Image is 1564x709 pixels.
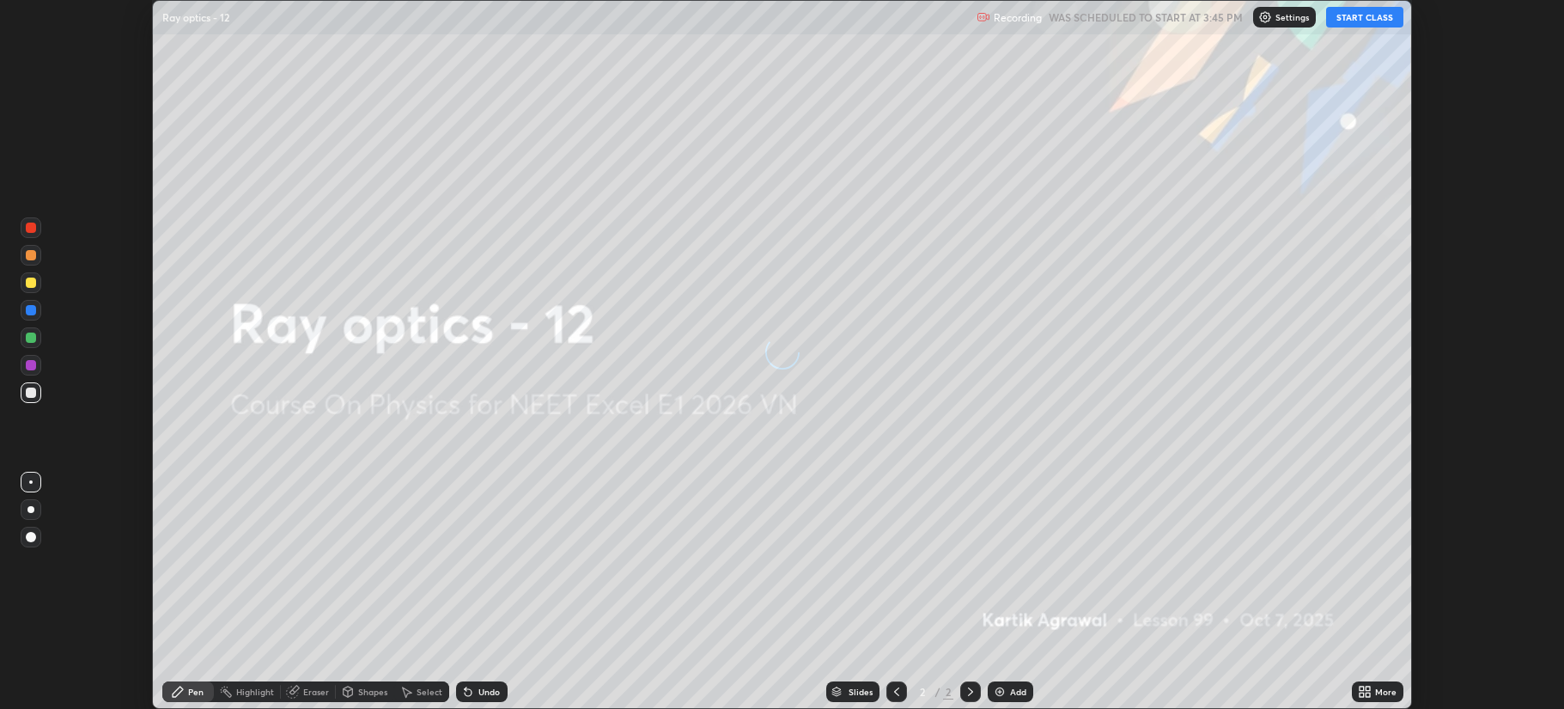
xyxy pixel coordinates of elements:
[994,11,1042,24] p: Recording
[303,688,329,696] div: Eraser
[236,688,274,696] div: Highlight
[1375,688,1397,696] div: More
[1010,688,1026,696] div: Add
[934,687,940,697] div: /
[417,688,442,696] div: Select
[478,688,500,696] div: Undo
[914,687,931,697] div: 2
[977,10,990,24] img: recording.375f2c34.svg
[162,10,229,24] p: Ray optics - 12
[1049,9,1243,25] h5: WAS SCHEDULED TO START AT 3:45 PM
[1275,13,1309,21] p: Settings
[993,685,1007,699] img: add-slide-button
[1326,7,1403,28] button: START CLASS
[1258,10,1272,24] img: class-settings-icons
[358,688,387,696] div: Shapes
[849,688,873,696] div: Slides
[188,688,204,696] div: Pen
[943,684,953,700] div: 2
